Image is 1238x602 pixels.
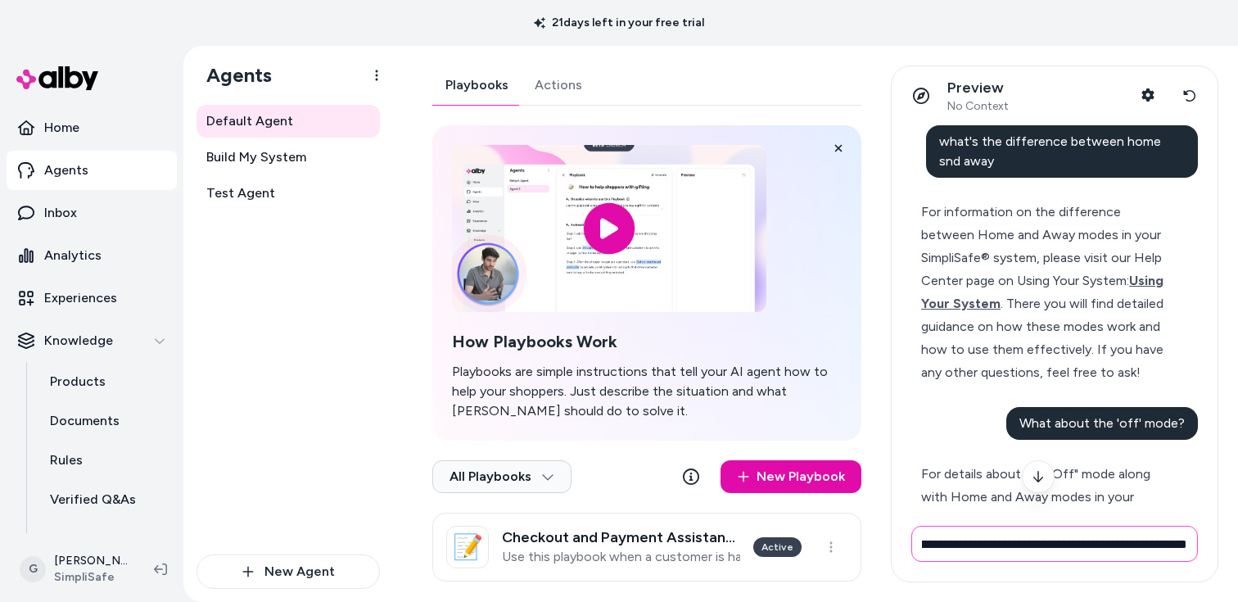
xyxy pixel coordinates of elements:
[446,526,489,568] div: 📝
[452,332,842,352] h2: How Playbooks Work
[44,331,113,351] p: Knowledge
[50,490,136,509] p: Verified Q&As
[206,183,275,203] span: Test Agent
[10,543,141,595] button: G[PERSON_NAME]SimpliSafe
[44,203,77,223] p: Inbox
[502,529,740,545] h3: Checkout and Payment Assistance
[197,554,380,589] button: New Agent
[7,278,177,318] a: Experiences
[947,99,1009,114] span: No Context
[753,537,802,557] div: Active
[921,201,1174,384] div: For information on the difference between Home and Away modes in your SimpliSafe® system, please ...
[50,450,83,470] p: Rules
[7,108,177,147] a: Home
[7,193,177,233] a: Inbox
[1019,415,1185,431] span: What about the 'off' mode?
[721,460,861,493] a: New Playbook
[911,526,1198,562] input: Write your prompt here
[502,549,740,565] p: Use this playbook when a customer is having trouble completing the checkout process to purchase t...
[206,111,293,131] span: Default Agent
[197,177,380,210] a: Test Agent
[197,105,380,138] a: Default Agent
[206,147,306,167] span: Build My System
[20,556,46,582] span: G
[44,288,117,308] p: Experiences
[522,66,595,105] a: Actions
[7,321,177,360] button: Knowledge
[50,372,106,392] p: Products
[44,161,88,180] p: Agents
[450,468,554,485] span: All Playbooks
[7,151,177,190] a: Agents
[432,460,572,493] button: All Playbooks
[193,63,272,88] h1: Agents
[7,236,177,275] a: Analytics
[54,553,128,569] p: [PERSON_NAME]
[524,15,714,31] p: 21 days left in your free trial
[452,362,842,421] p: Playbooks are simple instructions that tell your AI agent how to help your shoppers. Just describ...
[44,118,79,138] p: Home
[44,246,102,265] p: Analytics
[16,66,98,90] img: alby Logo
[54,569,128,586] span: SimpliSafe
[50,529,100,549] p: Reviews
[34,519,177,559] a: Reviews
[34,441,177,480] a: Rules
[947,79,1009,97] p: Preview
[939,134,1161,169] span: what's the difference between home snd away
[34,401,177,441] a: Documents
[50,411,120,431] p: Documents
[432,66,522,105] a: Playbooks
[34,362,177,401] a: Products
[197,141,380,174] a: Build My System
[432,513,861,582] a: 📝Checkout and Payment AssistanceUse this playbook when a customer is having trouble completing th...
[34,480,177,519] a: Verified Q&As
